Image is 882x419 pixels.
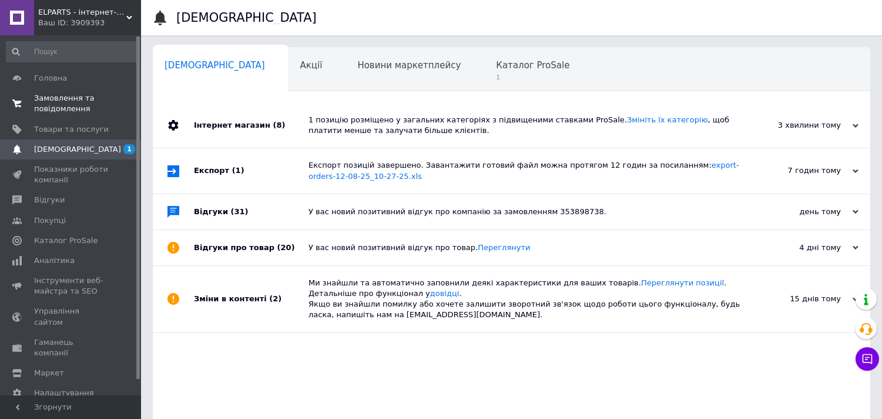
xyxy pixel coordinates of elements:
[194,266,308,332] div: Зміни в контенті
[38,7,126,18] span: ELPARTS - інтернет-магазин автозапчастинн
[741,242,858,253] div: 4 дні тому
[34,124,109,135] span: Товари та послуги
[627,115,708,124] a: Змініть їх категорію
[232,166,244,175] span: (1)
[273,121,285,129] span: (8)
[308,242,741,253] div: У вас новий позитивний відгук про товар.
[34,337,109,358] span: Гаманець компанії
[194,194,308,230] div: Відгуки
[277,243,295,252] span: (20)
[300,60,323,71] span: Акції
[496,73,569,82] span: 1
[269,294,281,303] span: (2)
[308,115,741,136] div: 1 позицію розміщено у загальних категоріях з підвищеними ставками ProSale. , щоб платити менше та...
[856,347,879,371] button: Чат з покупцем
[308,160,741,181] div: Експорт позицій завершено. Завантажити готовий файл можна протягом 12 годин за посиланням:
[478,243,530,252] a: Переглянути
[34,93,109,114] span: Замовлення та повідомлення
[308,207,741,217] div: У вас новий позитивний відгук про компанію за замовленням 353898738.
[194,103,308,148] div: Інтернет магазин
[231,207,249,216] span: (31)
[430,289,460,298] a: довідці
[34,73,67,84] span: Головна
[741,207,858,217] div: день тому
[308,278,741,321] div: Ми знайшли та автоматично заповнили деякі характеристики для ваших товарів. . Детальніше про функ...
[741,165,858,176] div: 7 годин тому
[34,215,66,226] span: Покупці
[123,144,135,154] span: 1
[741,294,858,304] div: 15 днів тому
[34,195,65,205] span: Відгуки
[34,144,121,155] span: [DEMOGRAPHIC_DATA]
[38,18,141,28] div: Ваш ID: 3909393
[357,60,461,71] span: Новини маркетплейсу
[194,230,308,265] div: Відгуки про товар
[34,275,109,297] span: Інструменти веб-майстра та SEO
[308,161,739,180] a: export-orders-12-08-25_10-27-25.xls
[194,148,308,193] div: Експорт
[176,11,317,25] h1: [DEMOGRAPHIC_DATA]
[641,278,724,287] a: Переглянути позиції
[34,388,94,398] span: Налаштування
[34,368,64,378] span: Маркет
[6,41,139,62] input: Пошук
[741,120,858,131] div: 3 хвилини тому
[34,235,98,246] span: Каталог ProSale
[34,255,75,266] span: Аналітика
[34,306,109,327] span: Управління сайтом
[165,60,265,71] span: [DEMOGRAPHIC_DATA]
[34,164,109,185] span: Показники роботи компанії
[496,60,569,71] span: Каталог ProSale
